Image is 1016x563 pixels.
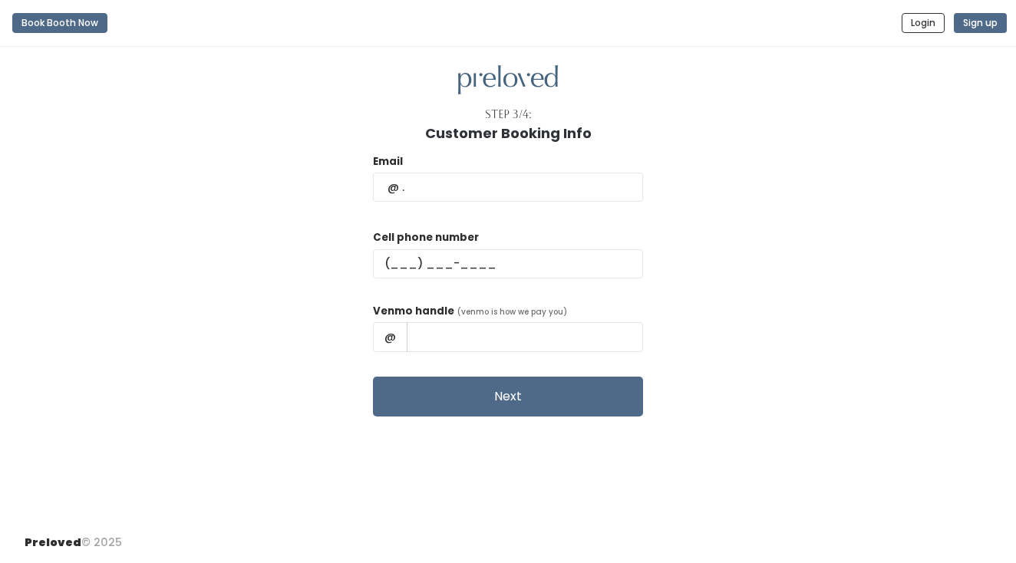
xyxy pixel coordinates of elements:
[425,126,592,141] h1: Customer Booking Info
[457,306,567,318] span: (venmo is how we pay you)
[373,377,643,416] button: Next
[373,249,643,278] input: (___) ___-____
[12,13,107,33] button: Book Booth Now
[373,173,643,202] input: @ .
[12,6,107,40] a: Book Booth Now
[373,322,407,351] span: @
[373,154,403,170] label: Email
[373,230,479,245] label: Cell phone number
[458,65,558,95] img: preloved logo
[25,535,81,550] span: Preloved
[954,13,1007,33] button: Sign up
[25,522,122,551] div: © 2025
[485,107,532,123] div: Step 3/4:
[902,13,945,33] button: Login
[373,304,454,319] label: Venmo handle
